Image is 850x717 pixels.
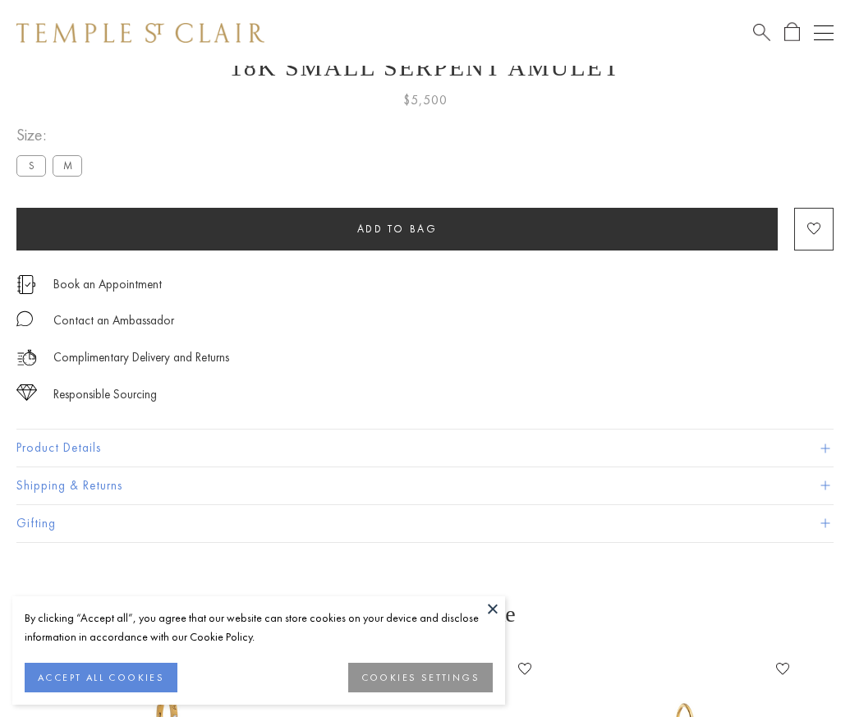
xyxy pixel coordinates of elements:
[16,275,36,294] img: icon_appointment.svg
[16,347,37,368] img: icon_delivery.svg
[348,663,493,692] button: COOKIES SETTINGS
[814,23,834,43] button: Open navigation
[403,90,448,111] span: $5,500
[16,122,89,149] span: Size:
[53,155,82,176] label: M
[53,310,174,331] div: Contact an Ambassador
[16,430,834,467] button: Product Details
[16,155,46,176] label: S
[357,222,438,236] span: Add to bag
[16,310,33,327] img: MessageIcon-01_2.svg
[753,22,770,43] a: Search
[16,467,834,504] button: Shipping & Returns
[53,384,157,405] div: Responsible Sourcing
[25,663,177,692] button: ACCEPT ALL COOKIES
[16,505,834,542] button: Gifting
[53,275,162,293] a: Book an Appointment
[25,609,493,646] div: By clicking “Accept all”, you agree that our website can store cookies on your device and disclos...
[16,384,37,401] img: icon_sourcing.svg
[53,347,229,368] p: Complimentary Delivery and Returns
[16,53,834,81] h1: 18K Small Serpent Amulet
[784,22,800,43] a: Open Shopping Bag
[16,208,778,250] button: Add to bag
[16,23,264,43] img: Temple St. Clair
